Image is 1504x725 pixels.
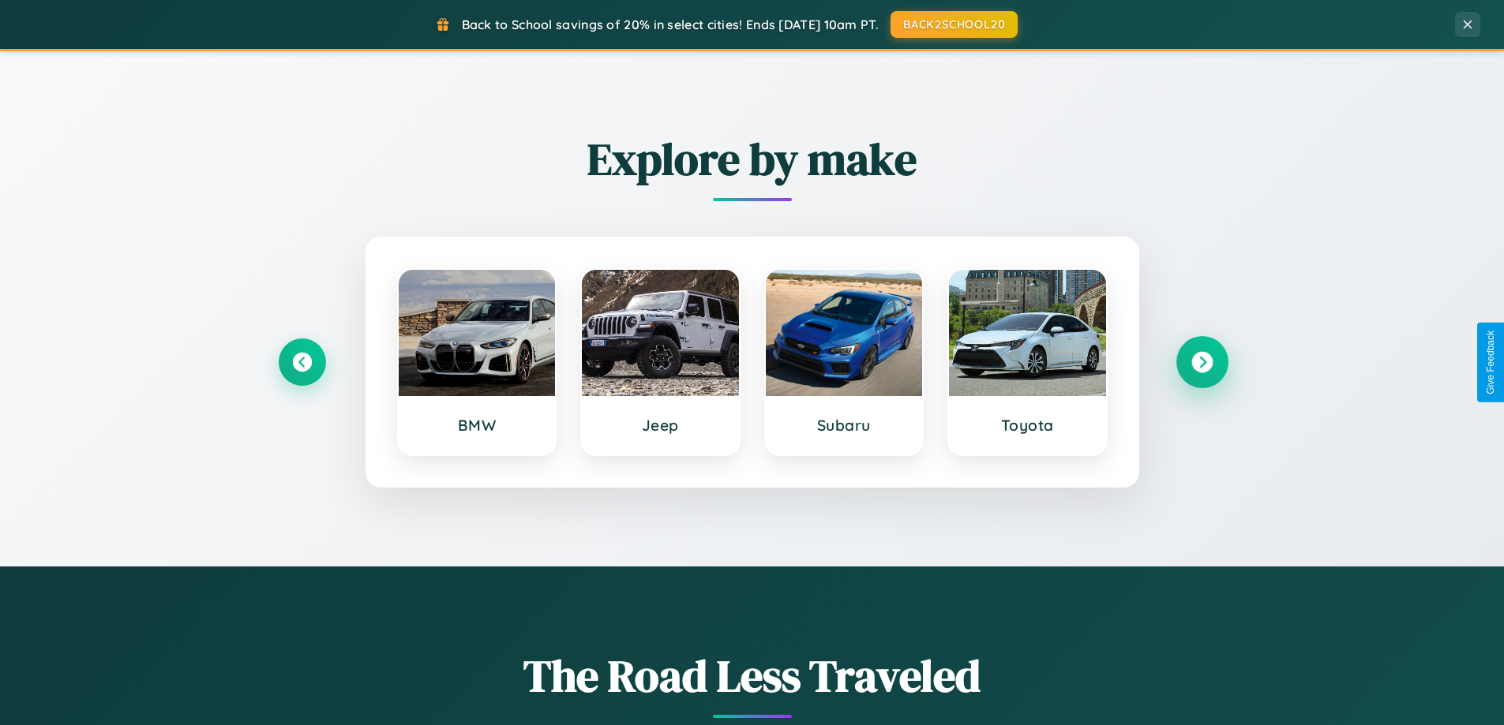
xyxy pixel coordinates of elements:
[279,645,1226,706] h1: The Road Less Traveled
[1485,331,1496,394] div: Give Feedback
[598,416,723,435] h3: Jeep
[891,11,1018,38] button: BACK2SCHOOL20
[462,17,879,32] span: Back to School savings of 20% in select cities! Ends [DATE] 10am PT.
[782,416,907,435] h3: Subaru
[965,416,1090,435] h3: Toyota
[414,416,540,435] h3: BMW
[279,129,1226,189] h2: Explore by make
